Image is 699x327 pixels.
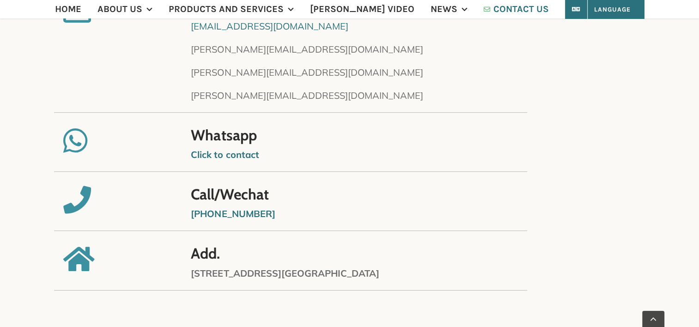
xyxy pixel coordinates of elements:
span: NEWS [431,5,457,14]
p: [PERSON_NAME][EMAIL_ADDRESS][DOMAIN_NAME] [191,42,636,56]
h3: Add. [191,245,636,261]
a: [EMAIL_ADDRESS][DOMAIN_NAME] [191,20,348,32]
h3: Whatsapp [191,127,636,143]
a: Click to contact [191,149,259,160]
h3: Call/Wechat [191,186,636,202]
p: [PERSON_NAME][EMAIL_ADDRESS][DOMAIN_NAME] [191,89,636,103]
span: CONTACT US [493,5,549,14]
span: Language [578,6,631,13]
span: HOME [55,5,81,14]
strong: [STREET_ADDRESS][GEOGRAPHIC_DATA] [191,267,379,279]
span: [PERSON_NAME] VIDEO [310,5,414,14]
span: ABOUT US [97,5,142,14]
p: [PERSON_NAME][EMAIL_ADDRESS][DOMAIN_NAME] [191,66,636,79]
span: PRODUCTS AND SERVICES [169,5,284,14]
a: [PHONE_NUMBER] [191,208,275,219]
